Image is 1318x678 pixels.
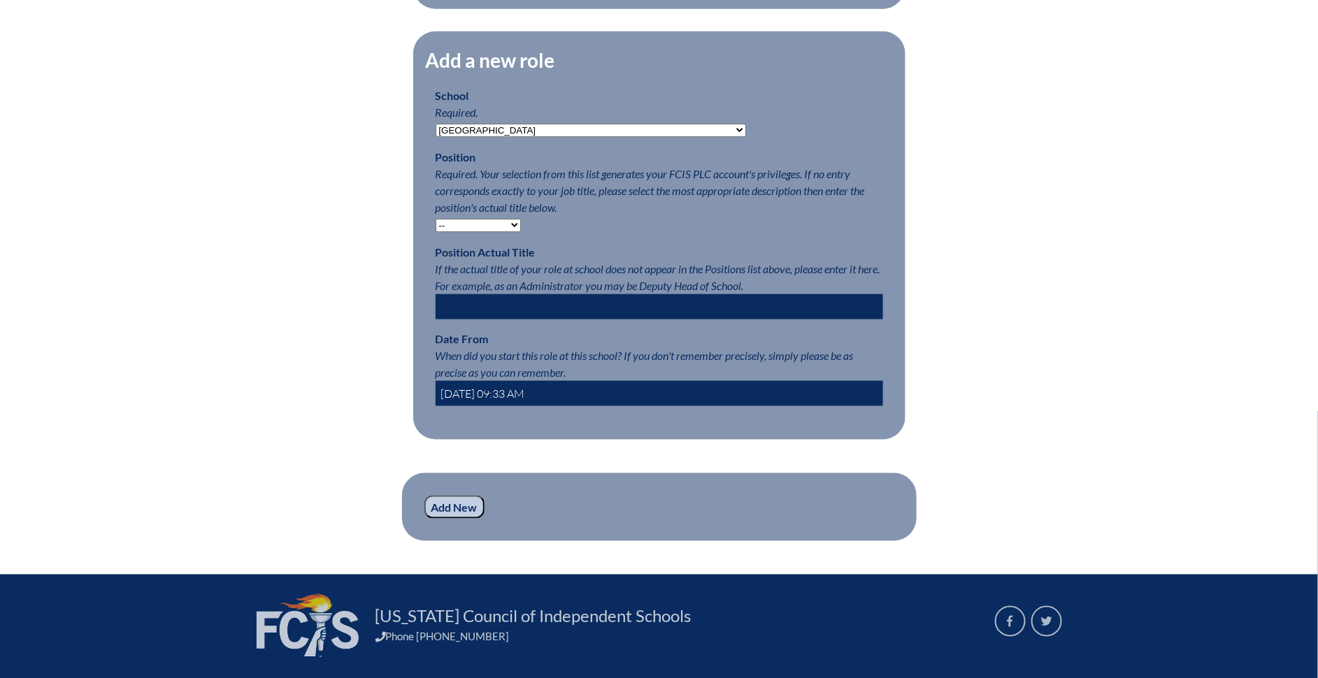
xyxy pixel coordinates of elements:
[436,89,469,102] label: School
[436,349,854,379] span: When did you start this role at this school? If you don't remember precisely, simply please be as...
[436,332,489,345] label: Date From
[436,106,478,119] span: Required.
[436,245,536,259] label: Position Actual Title
[436,167,865,214] span: Required. Your selection from this list generates your FCIS PLC account's privileges. If no entry...
[436,262,880,292] span: If the actual title of your role at school does not appear in the Positions list above, please en...
[424,48,557,72] legend: Add a new role
[370,605,697,628] a: [US_STATE] Council of Independent Schools
[375,630,978,643] div: Phone [PHONE_NUMBER]
[257,594,359,657] img: FCIS_logo_white
[424,496,485,519] input: Add New
[436,150,476,164] label: Position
